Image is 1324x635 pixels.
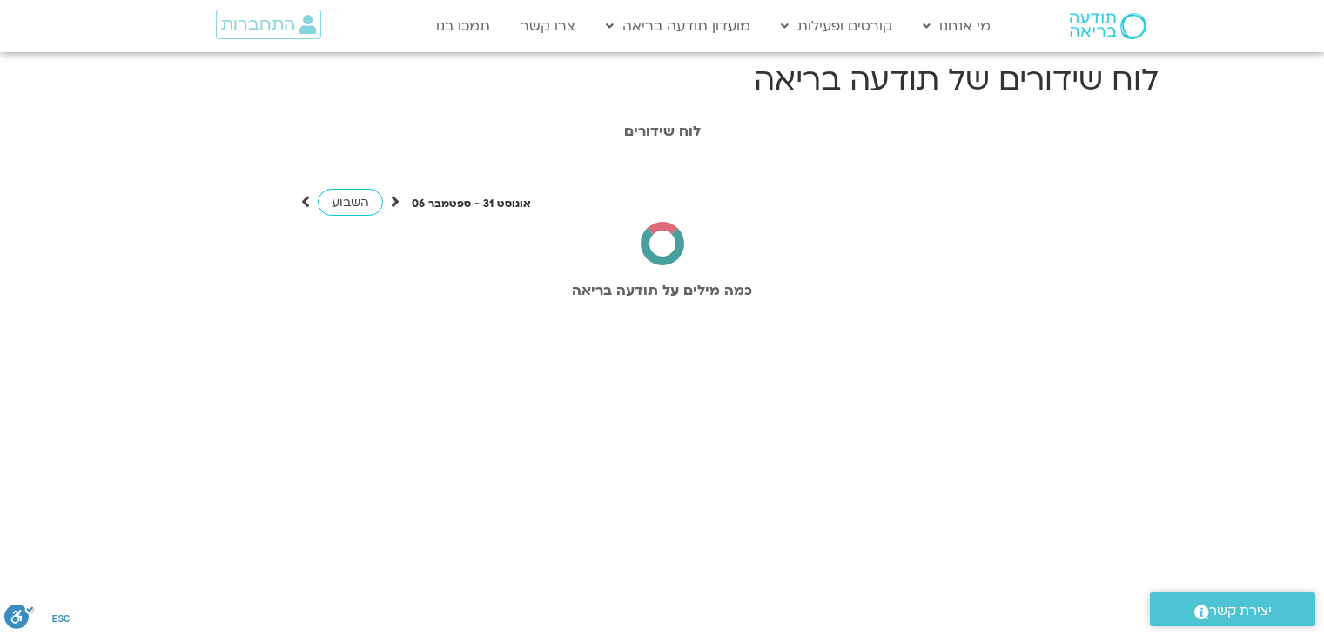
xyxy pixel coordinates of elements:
span: השבוע [332,194,369,211]
span: התחברות [221,15,295,34]
h1: לוח שידורים [175,124,1150,139]
p: אוגוסט 31 - ספטמבר 06 [412,195,531,213]
h1: לוח שידורים של תודעה בריאה [166,59,1159,101]
h2: כמה מילים על תודעה בריאה [175,283,1150,298]
a: מי אנחנו [914,10,999,43]
span: יצירת קשר [1209,599,1272,623]
a: תמכו בנו [427,10,499,43]
img: תודעה בריאה [1070,13,1146,39]
a: התחברות [216,10,321,39]
a: קורסים ופעילות [772,10,901,43]
a: השבוע [318,189,383,216]
a: יצירת קשר [1150,592,1315,626]
a: מועדון תודעה בריאה [597,10,759,43]
a: צרו קשר [512,10,584,43]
